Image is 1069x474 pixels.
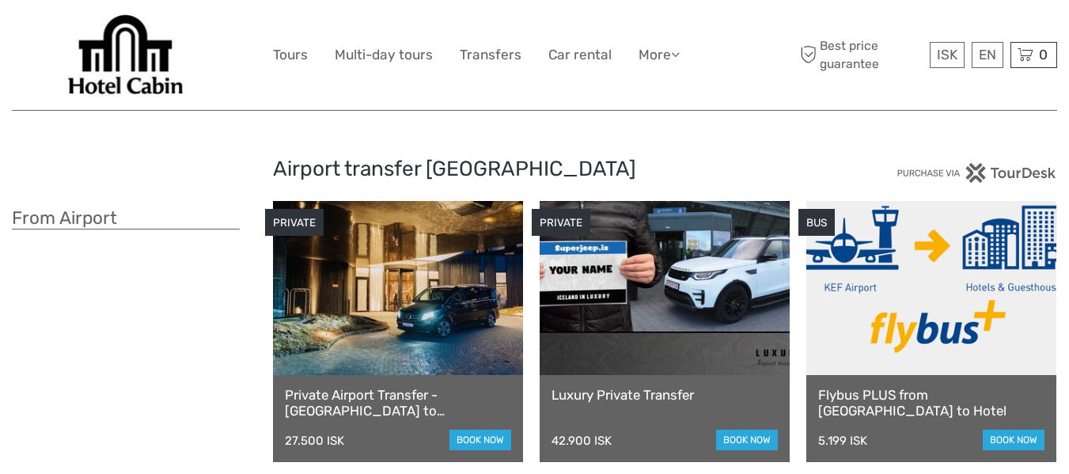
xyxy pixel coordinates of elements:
h2: Airport transfer [GEOGRAPHIC_DATA] [273,157,796,182]
a: book now [449,430,511,450]
h3: From Airport [12,207,240,229]
span: 0 [1037,47,1050,63]
a: book now [716,430,778,450]
img: PurchaseViaTourDesk.png [897,163,1057,183]
a: Private Airport Transfer - [GEOGRAPHIC_DATA] to [GEOGRAPHIC_DATA] [285,387,511,419]
div: PRIVATE [532,209,590,237]
a: Tours [273,44,308,66]
a: book now [983,430,1044,450]
div: BUS [798,209,835,237]
span: ISK [937,47,957,63]
a: Flybus PLUS from [GEOGRAPHIC_DATA] to Hotel [818,387,1044,419]
a: Multi-day tours [335,44,433,66]
img: Our services [63,12,188,98]
div: 27.500 ISK [285,434,344,448]
div: EN [972,42,1003,68]
div: 5.199 ISK [818,434,867,448]
div: PRIVATE [265,209,324,237]
span: Best price guarantee [796,37,926,72]
a: More [639,44,680,66]
a: Transfers [460,44,521,66]
a: Luxury Private Transfer [552,387,778,403]
a: Car rental [548,44,612,66]
div: 42.900 ISK [552,434,612,448]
